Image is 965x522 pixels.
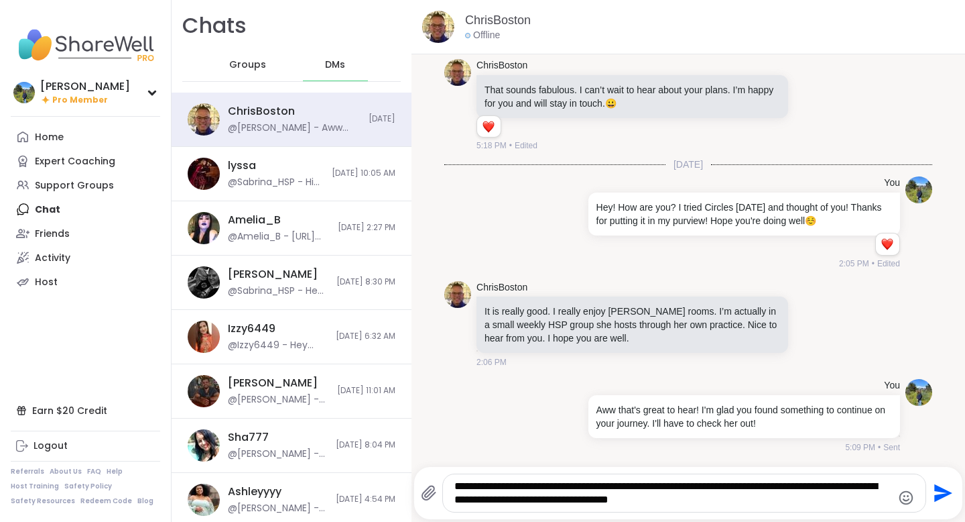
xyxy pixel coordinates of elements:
[444,59,471,86] img: https://sharewell-space-live.sfo3.digitaloceanspaces.com/user-generated/8cfa67fa-2b6a-4758-bbb2-8...
[465,29,500,42] div: Offline
[884,379,900,393] h4: You
[188,321,220,353] img: https://sharewell-space-live.sfo3.digitaloceanspaces.com/user-generated/beac06d6-ae44-42f7-93ae-b...
[476,140,507,152] span: 5:18 PM
[905,379,932,406] img: https://sharewell-space-live.sfo3.digitaloceanspaces.com/user-generated/9dc02fcc-4927-4523-ae05-4...
[188,429,220,462] img: https://sharewell-space-live.sfo3.digitaloceanspaces.com/user-generated/2b4fa20f-2a21-4975-8c80-8...
[336,276,395,288] span: [DATE] 8:30 PM
[228,121,361,135] div: @[PERSON_NAME] - Aww that's great to hear! I'm glad you found something to continue on your journ...
[876,233,899,255] div: Reaction list
[476,281,527,295] a: ChrisBoston
[515,140,537,152] span: Edited
[188,103,220,136] img: https://sharewell-space-live.sfo3.digitaloceanspaces.com/user-generated/8cfa67fa-2b6a-4758-bbb2-8...
[182,11,247,41] h1: Chats
[188,266,220,299] img: https://sharewell-space-live.sfo3.digitaloceanspaces.com/user-generated/0daf2d1f-d721-4c92-8d6d-e...
[839,258,869,270] span: 2:05 PM
[228,502,328,515] div: @[PERSON_NAME] - Thank you [PERSON_NAME] for your very thoughtful and praise-filled review you le...
[228,158,256,173] div: lyssa
[665,158,711,171] span: [DATE]
[336,331,395,342] span: [DATE] 6:32 AM
[228,321,275,336] div: Izzy6449
[50,467,82,476] a: About Us
[883,441,900,454] span: Sent
[11,173,160,197] a: Support Groups
[228,230,330,244] div: @Amelia_B - [URL][DOMAIN_NAME]
[64,482,112,491] a: Safety Policy
[336,439,395,451] span: [DATE] 8:04 PM
[35,252,70,265] div: Activity
[228,376,318,390] div: [PERSON_NAME]
[485,305,780,345] p: It is really good. I really enjoy [PERSON_NAME] rooms. I’m actually in a small weekly HSP group s...
[926,478,956,509] button: Send
[336,494,395,505] span: [DATE] 4:54 PM
[188,158,220,190] img: https://sharewell-space-live.sfo3.digitaloceanspaces.com/user-generated/5ec7d22b-bff4-42bd-9ffa-4...
[476,59,527,72] a: ChrisBoston
[481,121,495,132] button: Reactions: love
[34,439,68,453] div: Logout
[11,125,160,149] a: Home
[11,434,160,458] a: Logout
[878,441,881,454] span: •
[872,258,875,270] span: •
[880,239,894,250] button: Reactions: love
[35,155,115,168] div: Expert Coaching
[596,201,892,227] p: Hey! How are you? I tried Circles [DATE] and thought of you! Thanks for putting it in my purview!...
[338,222,395,233] span: [DATE] 2:27 PM
[35,179,114,193] div: Support Groups
[337,385,395,397] span: [DATE] 11:01 AM
[228,213,281,227] div: Amelia_B
[228,393,329,407] div: @[PERSON_NAME] - Hi [PERSON_NAME], no worries. Thank you for letting me know. You were a really g...
[80,497,132,506] a: Redeem Code
[369,113,395,125] span: [DATE]
[35,227,70,241] div: Friends
[11,221,160,246] a: Friends
[228,176,324,189] div: @Sabrina_HSP - Hi again! Just wanted to see how things are going and how you’re doing post surger...
[229,58,266,72] span: Groups
[884,176,900,190] h4: You
[107,467,123,476] a: Help
[477,116,501,138] div: Reaction list
[444,281,471,308] img: https://sharewell-space-live.sfo3.digitaloceanspaces.com/user-generated/8cfa67fa-2b6a-4758-bbb2-8...
[40,79,130,94] div: [PERSON_NAME]
[11,399,160,423] div: Earn $20 Credit
[476,356,507,368] span: 2:06 PM
[228,284,328,298] div: @Sabrina_HSP - Hey [PERSON_NAME]! Nice to hear from you! How are you?? Things have been interesti...
[11,482,59,491] a: Host Training
[454,480,892,507] textarea: Type your message
[188,375,220,407] img: https://sharewell-space-live.sfo3.digitaloceanspaces.com/user-generated/04a57169-5ada-4c86-92de-8...
[11,21,160,68] img: ShareWell Nav Logo
[11,497,75,506] a: Safety Resources
[805,215,816,226] span: ☺️
[845,441,875,454] span: 5:09 PM
[509,140,512,152] span: •
[228,484,281,499] div: Ashleyyyy
[485,83,780,110] p: That sounds fabulous. I can’t wait to hear about your plans. I’m happy for you and will stay in t...
[422,11,454,43] img: https://sharewell-space-live.sfo3.digitaloceanspaces.com/user-generated/8cfa67fa-2b6a-4758-bbb2-8...
[13,82,35,103] img: Sabrina_HSP
[11,270,160,294] a: Host
[11,149,160,173] a: Expert Coaching
[905,176,932,203] img: https://sharewell-space-live.sfo3.digitaloceanspaces.com/user-generated/9dc02fcc-4927-4523-ae05-4...
[35,131,64,144] div: Home
[898,490,914,506] button: Emoji picker
[877,258,900,270] span: Edited
[605,98,617,109] span: 😀
[596,403,892,430] p: Aww that's great to hear! I'm glad you found something to continue on your journey. I'll have to ...
[52,95,108,106] span: Pro Member
[11,246,160,270] a: Activity
[325,58,345,72] span: DMs
[35,276,58,289] div: Host
[228,104,295,119] div: ChrisBoston
[188,484,220,516] img: https://sharewell-space-live.sfo3.digitaloceanspaces.com/user-generated/fbf50bcb-91be-4810-806e-3...
[332,168,395,179] span: [DATE] 10:05 AM
[465,12,531,29] a: ChrisBoston
[87,467,101,476] a: FAQ
[137,497,153,506] a: Blog
[228,448,328,461] div: @[PERSON_NAME] - Aww sorry I missed it…Pls lmk when your next one is!
[228,267,318,282] div: [PERSON_NAME]
[188,212,220,244] img: https://sharewell-space-live.sfo3.digitaloceanspaces.com/user-generated/4aa6f66e-8d54-43f7-a0af-a...
[11,467,44,476] a: Referrals
[228,339,328,352] div: @Izzy6449 - Hey [PERSON_NAME], so nice to hear from you! Yeah, it’s my weekly session. No worries...
[228,430,269,445] div: Sha777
